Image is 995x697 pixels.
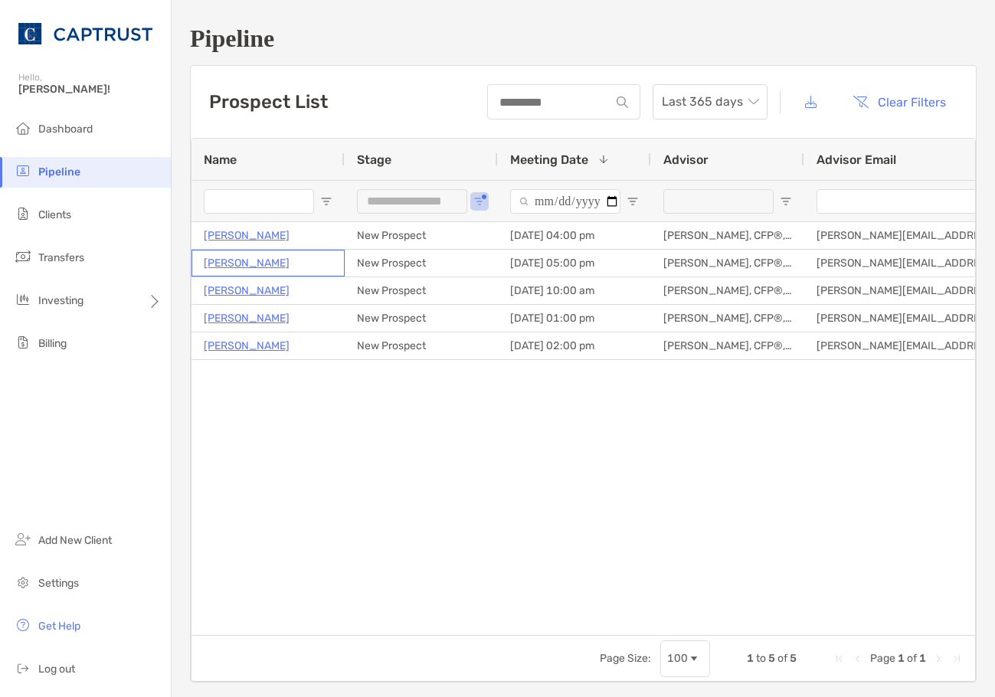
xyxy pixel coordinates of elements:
button: Clear Filters [841,85,957,119]
span: Advisor [663,152,709,167]
button: Open Filter Menu [627,195,639,208]
button: Open Filter Menu [473,195,486,208]
span: Get Help [38,620,80,633]
img: input icon [617,97,628,108]
img: settings icon [14,573,32,591]
div: [PERSON_NAME], CFP®, CDFA® [651,332,804,359]
div: New Prospect [345,305,498,332]
span: 1 [898,652,905,665]
div: [DATE] 10:00 am [498,277,651,304]
span: 5 [790,652,797,665]
div: [PERSON_NAME], CFP®, CDFA® [651,250,804,277]
img: pipeline icon [14,162,32,180]
span: Log out [38,663,75,676]
img: dashboard icon [14,119,32,137]
span: Add New Client [38,534,112,547]
h1: Pipeline [190,25,977,53]
span: Investing [38,294,83,307]
a: [PERSON_NAME] [204,336,290,355]
div: [PERSON_NAME], CFP®, CDFA® [651,277,804,304]
span: Page [870,652,895,665]
a: [PERSON_NAME] [204,226,290,245]
div: [PERSON_NAME], CFP®, CDFA® [651,222,804,249]
input: Meeting Date Filter Input [510,189,620,214]
span: Billing [38,337,67,350]
span: 5 [768,652,775,665]
div: Last Page [951,653,963,665]
div: New Prospect [345,277,498,304]
div: [DATE] 05:00 pm [498,250,651,277]
span: Clients [38,208,71,221]
span: Meeting Date [510,152,588,167]
span: 1 [747,652,754,665]
span: Last 365 days [662,85,758,119]
span: Pipeline [38,165,80,178]
span: Name [204,152,237,167]
div: [DATE] 01:00 pm [498,305,651,332]
div: New Prospect [345,250,498,277]
span: of [907,652,917,665]
div: New Prospect [345,332,498,359]
div: New Prospect [345,222,498,249]
button: Open Filter Menu [320,195,332,208]
span: [PERSON_NAME]! [18,83,162,96]
span: Advisor Email [817,152,896,167]
div: Previous Page [852,653,864,665]
img: investing icon [14,290,32,309]
span: 1 [919,652,926,665]
a: [PERSON_NAME] [204,254,290,273]
img: logout icon [14,659,32,677]
img: CAPTRUST Logo [18,6,152,61]
span: Dashboard [38,123,93,136]
div: Page Size [660,640,710,677]
h3: Prospect List [209,91,328,113]
div: [DATE] 04:00 pm [498,222,651,249]
span: Stage [357,152,391,167]
a: [PERSON_NAME] [204,281,290,300]
span: Transfers [38,251,84,264]
div: [DATE] 02:00 pm [498,332,651,359]
div: [PERSON_NAME], CFP®, CDFA® [651,305,804,332]
div: Next Page [932,653,944,665]
img: transfers icon [14,247,32,266]
div: 100 [667,652,688,665]
img: clients icon [14,205,32,223]
button: Open Filter Menu [780,195,792,208]
img: billing icon [14,333,32,352]
img: get-help icon [14,616,32,634]
span: of [777,652,787,665]
input: Name Filter Input [204,189,314,214]
a: [PERSON_NAME] [204,309,290,328]
div: Page Size: [600,652,651,665]
span: Settings [38,577,79,590]
div: First Page [833,653,846,665]
span: to [756,652,766,665]
img: add_new_client icon [14,530,32,548]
